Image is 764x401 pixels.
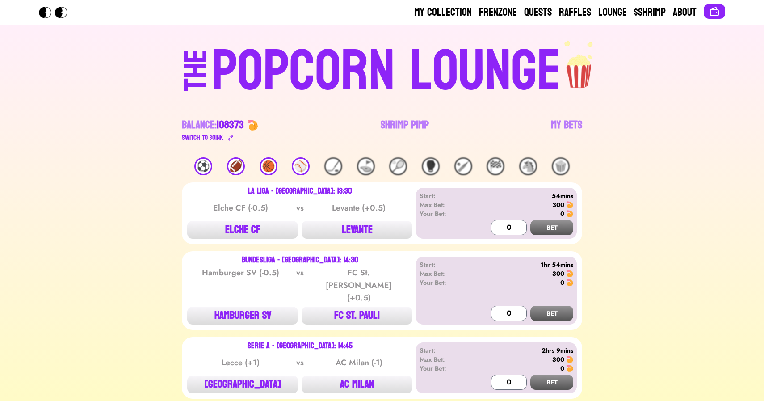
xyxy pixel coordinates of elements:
[566,279,573,286] img: 🍤
[107,39,657,100] a: THEPOPCORN LOUNGEpopcorn
[314,356,404,369] div: AC Milan (-1)
[217,115,244,135] span: 108373
[414,5,472,20] a: My Collection
[566,210,573,217] img: 🍤
[324,157,342,175] div: 🏒
[314,266,404,304] div: FC St. [PERSON_NAME] (+0.5)
[552,200,564,209] div: 300
[381,118,429,143] a: Shrimp Pimp
[187,307,298,325] button: HAMBURGER SV
[196,266,286,304] div: Hamburger SV (-0.5)
[182,132,223,143] div: Switch to $ OINK
[292,157,310,175] div: ⚾️
[560,209,564,218] div: 0
[420,346,471,355] div: Start:
[420,191,471,200] div: Start:
[551,118,582,143] a: My Bets
[709,6,720,17] img: Connect wallet
[39,7,75,18] img: Popcorn
[248,120,258,131] img: 🍤
[566,365,573,372] img: 🍤
[302,221,412,239] button: LEVANTE
[389,157,407,175] div: 🎾
[634,5,666,20] a: $Shrimp
[560,364,564,373] div: 0
[673,5,697,20] a: About
[560,278,564,287] div: 0
[471,346,573,355] div: 2hrs 9mins
[420,269,471,278] div: Max Bet:
[552,157,570,175] div: 🍿
[294,356,306,369] div: vs
[530,220,573,235] button: BET
[196,202,286,214] div: Elche CF (-0.5)
[420,200,471,209] div: Max Bet:
[187,221,298,239] button: ELCHE CF
[420,260,471,269] div: Start:
[566,270,573,277] img: 🍤
[420,364,471,373] div: Your Bet:
[194,157,212,175] div: ⚽️
[561,39,598,89] img: popcorn
[598,5,627,20] a: Lounge
[471,260,573,269] div: 1hr 54mins
[454,157,472,175] div: 🏏
[357,157,375,175] div: ⛳️
[471,191,573,200] div: 54mins
[420,355,471,364] div: Max Bet:
[530,306,573,321] button: BET
[479,5,517,20] a: Frenzone
[180,50,212,109] div: THE
[559,5,591,20] a: Raffles
[196,356,286,369] div: Lecce (+1)
[566,201,573,208] img: 🍤
[211,43,561,100] div: POPCORN LOUNGE
[524,5,552,20] a: Quests
[420,278,471,287] div: Your Bet:
[487,157,504,175] div: 🏁
[260,157,277,175] div: 🏀
[294,202,306,214] div: vs
[182,118,244,132] div: Balance:
[552,355,564,364] div: 300
[530,375,573,390] button: BET
[519,157,537,175] div: 🐴
[227,157,245,175] div: 🏈
[294,266,306,304] div: vs
[420,209,471,218] div: Your Bet:
[302,307,412,325] button: FC ST. PAULI
[248,188,352,195] div: La Liga - [GEOGRAPHIC_DATA]: 13:30
[566,356,573,363] img: 🍤
[552,269,564,278] div: 300
[314,202,404,214] div: Levante (+0.5)
[187,376,298,393] button: [GEOGRAPHIC_DATA]
[248,342,353,350] div: Serie A - [GEOGRAPHIC_DATA]: 14:45
[302,376,412,393] button: AC MILAN
[242,257,358,264] div: Bundesliga - [GEOGRAPHIC_DATA]: 14:30
[422,157,440,175] div: 🥊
